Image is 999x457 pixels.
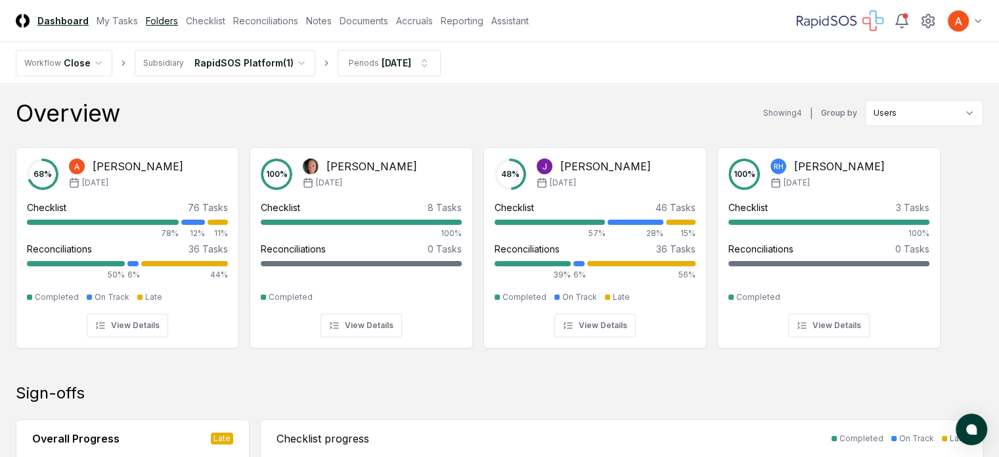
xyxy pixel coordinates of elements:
[608,228,663,239] div: 28%
[186,14,225,28] a: Checklist
[261,201,300,214] div: Checklist
[491,14,529,28] a: Assistant
[261,228,462,239] div: 100%
[27,228,179,239] div: 78%
[587,269,696,281] div: 56%
[550,177,576,189] span: [DATE]
[666,228,696,239] div: 15%
[810,107,813,120] div: |
[188,201,228,214] div: 76 Tasks
[189,242,228,256] div: 36 Tasks
[349,57,379,69] div: Periods
[495,242,560,256] div: Reconciliations
[27,242,92,256] div: Reconciliations
[208,228,228,239] div: 11%
[326,158,417,174] div: [PERSON_NAME]
[554,314,636,337] button: View Details
[338,50,441,76] button: Periods[DATE]
[717,137,941,349] a: 100%RH[PERSON_NAME][DATE]Checklist3 Tasks100%Reconciliations0 TasksCompletedView Details
[35,291,79,303] div: Completed
[16,14,30,28] img: Logo
[303,158,319,174] img: Amy Bielanski
[655,201,696,214] div: 46 Tasks
[32,431,120,446] div: Overall Progress
[27,201,66,214] div: Checklist
[97,14,138,28] a: My Tasks
[899,433,934,445] div: On Track
[573,269,585,281] div: 6%
[774,162,784,172] span: RH
[95,291,129,303] div: On Track
[794,158,885,174] div: [PERSON_NAME]
[261,242,326,256] div: Reconciliations
[950,433,967,445] div: Late
[145,291,162,303] div: Late
[839,433,883,445] div: Completed
[656,242,696,256] div: 36 Tasks
[784,177,810,189] span: [DATE]
[382,56,411,70] div: [DATE]
[340,14,388,28] a: Documents
[69,158,85,174] img: Amit Kumar
[763,107,802,119] div: Showing 4
[211,433,233,445] div: Late
[895,242,929,256] div: 0 Tasks
[143,57,184,69] div: Subsidiary
[306,14,332,28] a: Notes
[37,14,89,28] a: Dashboard
[797,11,883,32] img: RapidSOS logo
[396,14,433,28] a: Accruals
[27,269,125,281] div: 50%
[428,242,462,256] div: 0 Tasks
[16,383,983,404] div: Sign-offs
[537,158,552,174] img: Josh Noble
[956,414,987,445] button: atlas-launcher
[16,137,239,349] a: 68%Amit Kumar[PERSON_NAME][DATE]Checklist76 Tasks78%12%11%Reconciliations36 Tasks50%6%44%Complete...
[562,291,597,303] div: On Track
[269,291,313,303] div: Completed
[495,228,605,239] div: 57%
[316,177,342,189] span: [DATE]
[495,269,571,281] div: 39%
[483,137,707,349] a: 48%Josh Noble[PERSON_NAME][DATE]Checklist46 Tasks57%28%15%Reconciliations36 Tasks39%6%56%Complete...
[613,291,630,303] div: Late
[233,14,298,28] a: Reconciliations
[736,291,780,303] div: Completed
[277,431,369,446] div: Checklist progress
[16,50,441,76] nav: breadcrumb
[250,137,473,349] a: 100%Amy Bielanski[PERSON_NAME][DATE]Checklist8 Tasks100%Reconciliations0 TasksCompletedView Details
[321,314,402,337] button: View Details
[728,228,929,239] div: 100%
[495,201,534,214] div: Checklist
[127,269,139,281] div: 6%
[560,158,651,174] div: [PERSON_NAME]
[728,242,793,256] div: Reconciliations
[141,269,228,281] div: 44%
[87,314,168,337] button: View Details
[821,109,857,117] label: Group by
[948,11,969,32] img: ACg8ocK3mdmu6YYpaRl40uhUUGu9oxSxFSb1vbjsnEih2JuwAH1PGA=s96-c
[896,201,929,214] div: 3 Tasks
[146,14,178,28] a: Folders
[181,228,204,239] div: 12%
[428,201,462,214] div: 8 Tasks
[502,291,546,303] div: Completed
[16,100,120,126] div: Overview
[82,177,108,189] span: [DATE]
[24,57,61,69] div: Workflow
[788,314,870,337] button: View Details
[728,201,768,214] div: Checklist
[93,158,183,174] div: [PERSON_NAME]
[441,14,483,28] a: Reporting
